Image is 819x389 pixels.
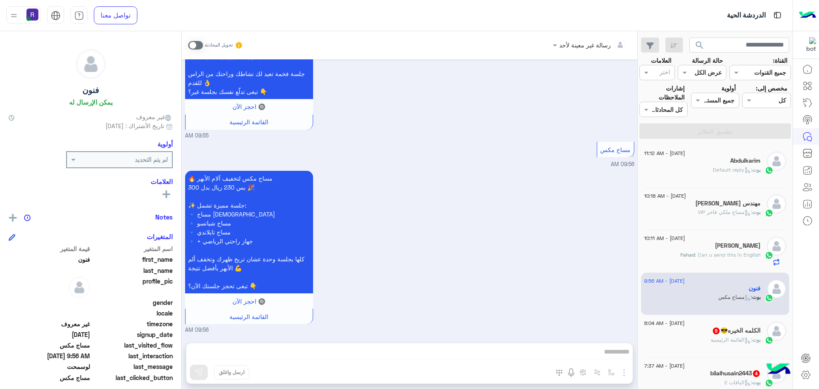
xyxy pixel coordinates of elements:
img: add [9,214,17,222]
label: القناة: [773,56,787,65]
h6: Notes [155,213,173,221]
span: لوسمحت [9,362,90,371]
img: defaultAdmin.png [76,50,105,79]
span: 2025-09-07T06:54:56.628Z [9,330,90,339]
span: 09:56 AM [185,326,209,334]
h5: Abdulkarim [730,157,761,164]
span: last_message [92,362,173,371]
a: تواصل معنا [94,6,137,24]
span: غير معروف [9,319,90,328]
img: WhatsApp [765,209,773,217]
h5: فنون [749,285,761,292]
img: WhatsApp [765,379,773,387]
div: اختر [659,67,671,79]
span: search [694,40,705,50]
span: بوت [752,209,761,215]
span: null [9,298,90,307]
img: notes [24,214,31,221]
p: الدردشة الحية [727,10,766,21]
img: defaultAdmin.png [767,237,786,256]
span: [DATE] - 8:04 AM [644,319,685,327]
h6: أولوية [157,140,173,148]
span: last_clicked_button [92,373,173,382]
img: WhatsApp [765,166,773,175]
span: : Default reply [713,167,752,173]
span: [DATE] - 11:12 AM [644,149,685,157]
span: مساج مكس [9,373,90,382]
span: : الباقات 2 [724,379,752,386]
span: 🔘 احجز الآن [232,298,265,305]
label: حالة الرسالة [692,56,723,65]
img: defaultAdmin.png [767,279,786,298]
img: tab [51,11,61,20]
span: بوت [752,336,761,343]
span: signup_date [92,330,173,339]
img: WhatsApp [765,251,773,260]
span: timezone [92,319,173,328]
span: القائمة الرئيسية [229,313,268,320]
img: Logo [799,6,816,24]
h6: يمكن الإرسال له [69,98,113,106]
span: بوت [752,294,761,300]
img: tab [772,10,783,20]
button: تطبيق الفلاتر [639,123,791,139]
span: last_name [92,266,173,275]
span: [DATE] - 10:18 AM [644,192,686,200]
label: مخصص إلى: [756,84,787,93]
a: tab [70,6,87,24]
span: 4 [753,370,760,377]
label: أولوية [721,84,736,93]
h5: الكلمه الخيره😎 [712,327,761,334]
span: last_interaction [92,351,173,360]
p: 7/9/2025, 9:56 AM [185,171,313,293]
img: hulul-logo.png [764,355,793,385]
span: first_name [92,255,173,264]
label: العلامات [651,56,671,65]
img: WhatsApp [765,294,773,302]
span: : مساج ملكي فاخر VIP [698,209,752,215]
span: بوت [752,167,761,173]
h5: فنون [82,85,99,95]
span: Can u send this in English [695,252,761,258]
span: : القائمة الرئيسية [711,336,752,343]
img: userImage [26,9,38,20]
img: defaultAdmin.png [69,277,90,298]
span: بوت [752,379,761,386]
span: اسم المتغير [92,244,173,253]
button: search [689,38,710,56]
span: [DATE] - 10:11 AM [644,234,685,242]
img: profile [9,10,19,21]
span: 09:55 AM [185,132,209,140]
span: 2025-09-07T06:56:27.824Z [9,351,90,360]
span: : مساج مكس [718,294,752,300]
h5: bilalhusain2443 [710,370,761,377]
img: 322853014244696 [801,37,816,53]
span: قيمة المتغير [9,244,90,253]
img: WhatsApp [765,336,773,345]
img: defaultAdmin.png [767,322,786,341]
img: tab [74,11,84,20]
h6: العلامات [9,178,173,185]
span: Fahad [680,252,695,258]
span: غير معروف [136,112,173,121]
h5: مهندس احمد امين [695,200,761,207]
span: 09:56 AM [611,161,634,167]
h6: المتغيرات [147,233,173,240]
span: null [9,309,90,318]
span: locale [92,309,173,318]
span: last_visited_flow [92,341,173,350]
span: [DATE] - 9:56 AM [644,277,685,285]
span: 🔘 احجز الآن [232,103,265,110]
span: تاريخ الأشتراك : [DATE] [105,121,164,130]
span: 5 [713,328,720,334]
button: ارسل واغلق [214,365,249,380]
span: [DATE] - 7:37 AM [644,362,685,370]
label: إشارات الملاحظات [639,84,685,102]
span: مساج مكس [9,341,90,350]
small: تحويل المحادثة [205,42,233,49]
h5: Fahad Hassan [715,242,761,249]
img: defaultAdmin.png [767,194,786,214]
span: مساج مكس [600,146,630,153]
span: profile_pic [92,277,173,296]
span: القائمة الرئيسية [229,118,268,126]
